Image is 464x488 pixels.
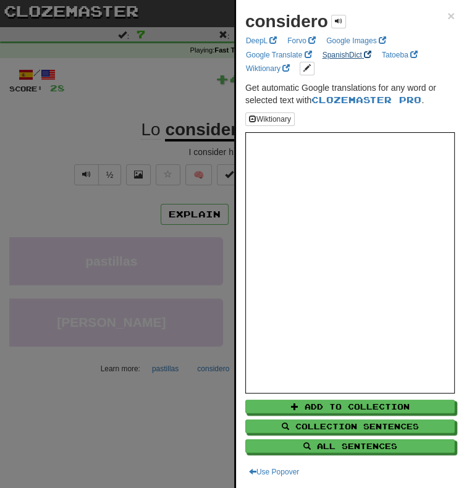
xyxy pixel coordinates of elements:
[242,48,316,62] a: Google Translate
[378,48,421,62] a: Tatoeba
[319,48,375,62] a: SpanishDict
[245,439,455,453] button: All Sentences
[245,419,455,433] button: Collection Sentences
[245,82,455,106] p: Get automatic Google translations for any word or selected text with .
[245,400,455,413] button: Add to Collection
[242,62,293,75] a: Wiktionary
[311,95,421,105] a: Clozemaster Pro
[300,62,314,75] button: edit links
[284,34,319,48] a: Forvo
[323,34,390,48] a: Google Images
[245,112,295,126] button: Wiktionary
[447,9,455,22] button: Close
[447,9,455,23] span: ×
[242,34,281,48] a: DeepL
[245,465,303,479] button: Use Popover
[245,12,328,31] strong: considero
